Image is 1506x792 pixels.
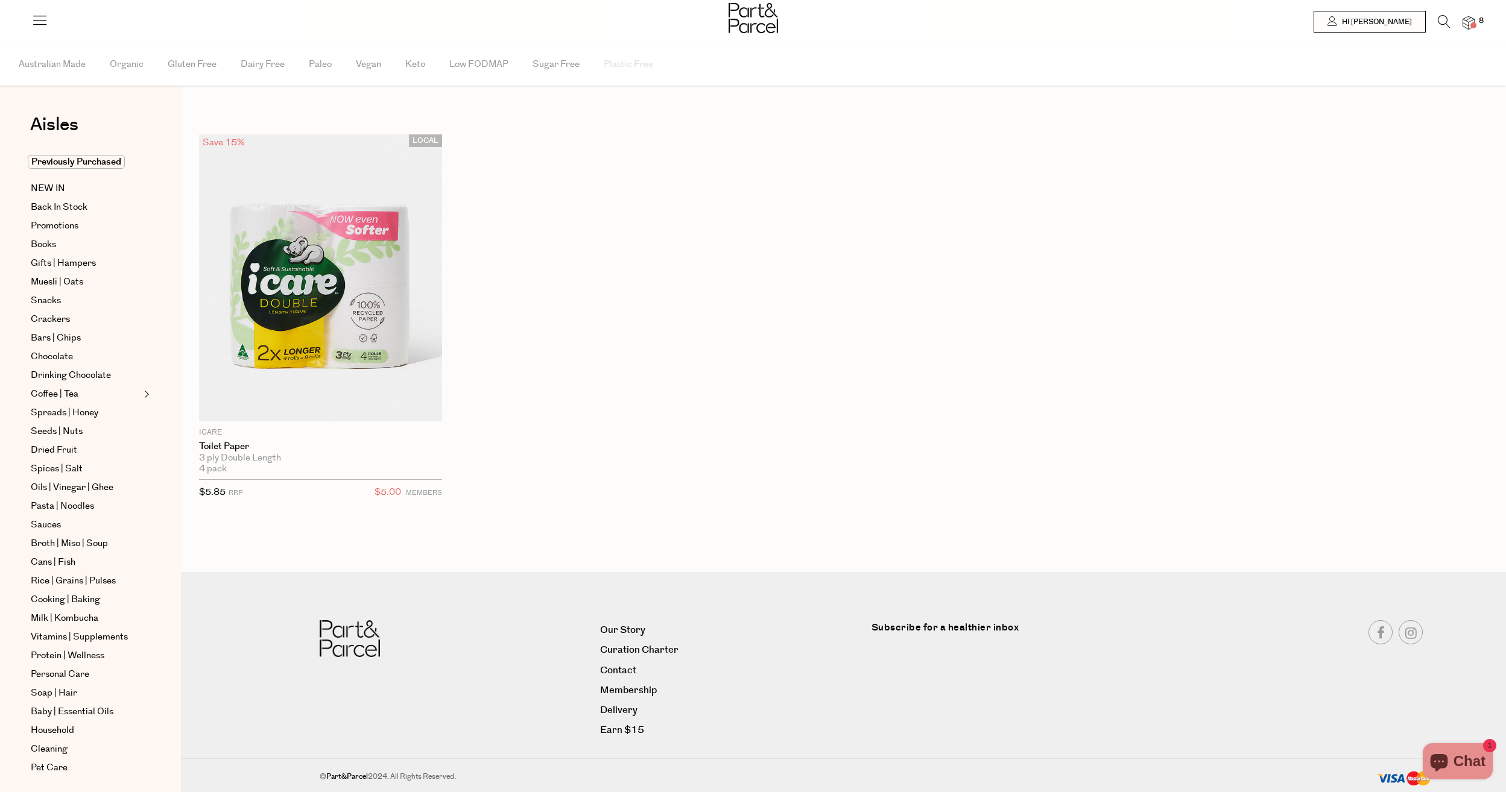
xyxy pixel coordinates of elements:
[199,134,442,421] img: Toilet Paper
[31,275,141,289] a: Muesli | Oats
[409,134,442,147] span: LOCAL
[31,424,83,439] span: Seeds | Nuts
[31,705,113,719] span: Baby | Essential Oils
[31,649,104,663] span: Protein | Wellness
[199,453,442,464] div: 3 ply Double Length
[229,488,242,497] small: RRP
[309,43,332,86] span: Paleo
[31,200,141,215] a: Back In Stock
[31,443,77,457] span: Dried Fruit
[31,630,141,644] a: Vitamins | Supplements
[600,642,862,658] a: Curation Charter
[375,485,401,500] span: $5.00
[31,331,141,345] a: Bars | Chips
[31,181,141,196] a: NEW IN
[31,611,141,626] a: Milk | Kombucha
[31,499,94,514] span: Pasta | Noodles
[31,219,78,233] span: Promotions
[600,702,862,718] a: Delivery
[31,742,141,756] a: Cleaning
[28,155,125,169] span: Previously Purchased
[31,181,65,196] span: NEW IN
[31,462,141,476] a: Spices | Salt
[31,256,96,271] span: Gifts | Hampers
[31,350,73,364] span: Chocolate
[31,723,141,738] a: Household
[31,742,68,756] span: Cleaning
[31,443,141,457] a: Dried Fruit
[31,667,89,682] span: Personal Care
[600,662,862,679] a: Contact
[31,574,141,588] a: Rice | Grains | Pulses
[31,649,141,663] a: Protein | Wellness
[31,387,141,401] a: Coffee | Tea
[31,368,141,383] a: Drinking Chocolate
[31,155,141,169] a: Previously Purchased
[31,499,141,514] a: Pasta | Noodles
[31,574,116,588] span: Rice | Grains | Pulses
[1314,11,1426,33] a: Hi [PERSON_NAME]
[31,406,141,420] a: Spreads | Honey
[31,686,141,700] a: Soap | Hair
[406,488,442,497] small: MEMBERS
[31,294,141,308] a: Snacks
[449,43,508,86] span: Low FODMAP
[1377,771,1431,787] img: payment-methods.png
[31,761,141,775] a: Pet Care
[31,686,77,700] span: Soap | Hair
[600,722,862,738] a: Earn $15
[356,43,381,86] span: Vegan
[31,518,141,532] a: Sauces
[31,275,83,289] span: Muesli | Oats
[31,256,141,271] a: Gifts | Hampers
[31,592,141,607] a: Cooking | Baking
[31,350,141,364] a: Chocolate
[199,427,442,438] p: icare
[31,555,141,570] a: Cans | Fish
[31,237,141,252] a: Books
[31,312,70,327] span: Crackers
[168,43,217,86] span: Gluten Free
[31,705,141,719] a: Baby | Essential Oils
[31,462,83,476] span: Spices | Salt
[199,134,248,151] div: Save 15%
[31,294,61,308] span: Snacks
[31,480,141,495] a: Oils | Vinegar | Ghee
[19,43,86,86] span: Australian Made
[31,592,100,607] span: Cooking | Baking
[30,116,78,146] a: Aisles
[30,112,78,138] span: Aisles
[31,424,141,439] a: Seeds | Nuts
[31,630,128,644] span: Vitamins | Supplements
[31,331,81,345] span: Bars | Chips
[141,387,150,401] button: Expand/Collapse Coffee | Tea
[604,43,653,86] span: Plastic Free
[31,536,141,551] a: Broth | Miso | Soup
[533,43,580,86] span: Sugar Free
[31,312,141,327] a: Crackers
[1419,743,1496,782] inbox-online-store-chat: Shopify online store chat
[31,611,98,626] span: Milk | Kombucha
[31,518,61,532] span: Sauces
[31,368,111,383] span: Drinking Chocolate
[326,772,368,782] b: Part&Parcel
[31,200,87,215] span: Back In Stock
[31,219,141,233] a: Promotions
[31,536,108,551] span: Broth | Miso | Soup
[110,43,144,86] span: Organic
[31,667,141,682] a: Personal Care
[872,620,1152,644] label: Subscribe for a healthier inbox
[1463,16,1475,29] a: 8
[31,761,68,775] span: Pet Care
[729,3,778,33] img: Part&Parcel
[31,555,75,570] span: Cans | Fish
[600,682,862,699] a: Membership
[31,723,74,738] span: Household
[320,771,1178,783] div: © 2024. All Rights Reserved.
[199,486,226,498] span: $5.85
[320,620,380,657] img: Part&Parcel
[241,43,285,86] span: Dairy Free
[31,387,78,401] span: Coffee | Tea
[31,480,113,495] span: Oils | Vinegar | Ghee
[405,43,425,86] span: Keto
